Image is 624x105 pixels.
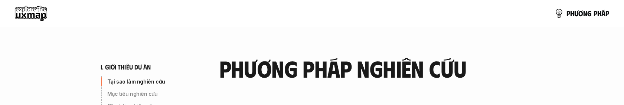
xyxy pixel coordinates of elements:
span: ư [574,9,578,17]
p: Mục tiêu nghiên cứu [107,90,187,98]
span: p [605,9,609,17]
span: p [594,9,597,17]
h6: i. giới thiệu dự án [101,63,151,71]
h2: phương pháp nghiên cứu [219,55,509,81]
span: p [566,9,570,17]
span: ơ [578,9,583,17]
span: h [570,9,574,17]
p: Tại sao làm nghiên cứu [107,78,187,85]
span: á [601,9,605,17]
span: g [587,9,592,17]
span: n [583,9,587,17]
a: phươngpháp [555,6,609,21]
a: Tại sao làm nghiên cứu [101,76,190,88]
a: Mục tiêu nghiên cứu [101,88,190,100]
span: h [597,9,601,17]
